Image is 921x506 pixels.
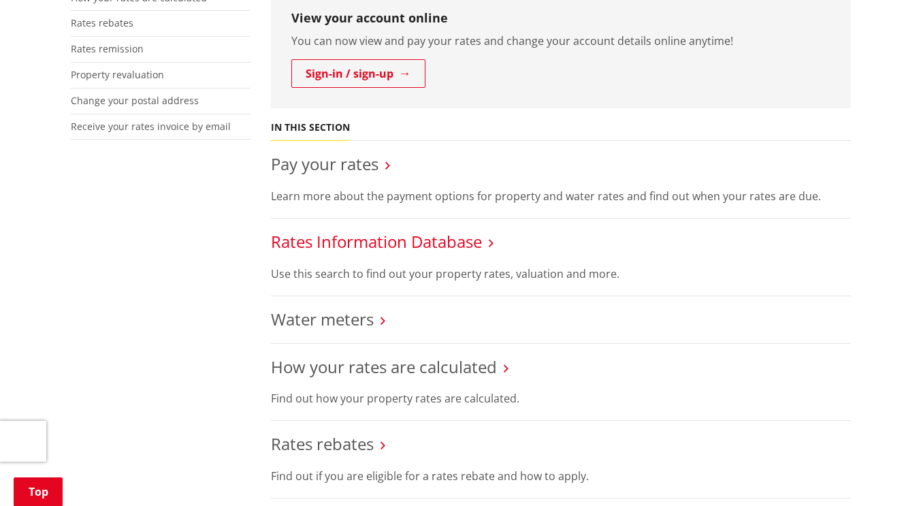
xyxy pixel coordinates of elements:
p: Use this search to find out your property rates, valuation and more. [271,266,851,282]
p: Find out if you are eligible for a rates rebate and how to apply. [271,468,851,484]
a: Pay your rates [271,153,378,175]
iframe: Messenger Launcher [858,449,907,498]
h3: View your account online [291,11,830,26]
a: Property revaluation [71,68,164,81]
a: Rates remission [71,42,144,55]
a: Water meters [271,308,374,330]
p: Learn more about the payment options for property and water rates and find out when your rates ar... [271,188,851,204]
a: Sign-in / sign-up [291,59,425,88]
a: Receive your rates invoice by email [71,120,231,133]
a: Rates rebates [271,432,374,455]
a: Top [14,477,63,506]
a: Change your postal address [71,94,199,107]
a: Rates rebates [71,16,133,29]
a: Rates Information Database [271,230,482,253]
p: You can now view and pay your rates and change your account details online anytime! [291,33,830,49]
a: How your rates are calculated [271,355,497,378]
h5: In this section [271,122,350,133]
p: Find out how your property rates are calculated. [271,390,851,407]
